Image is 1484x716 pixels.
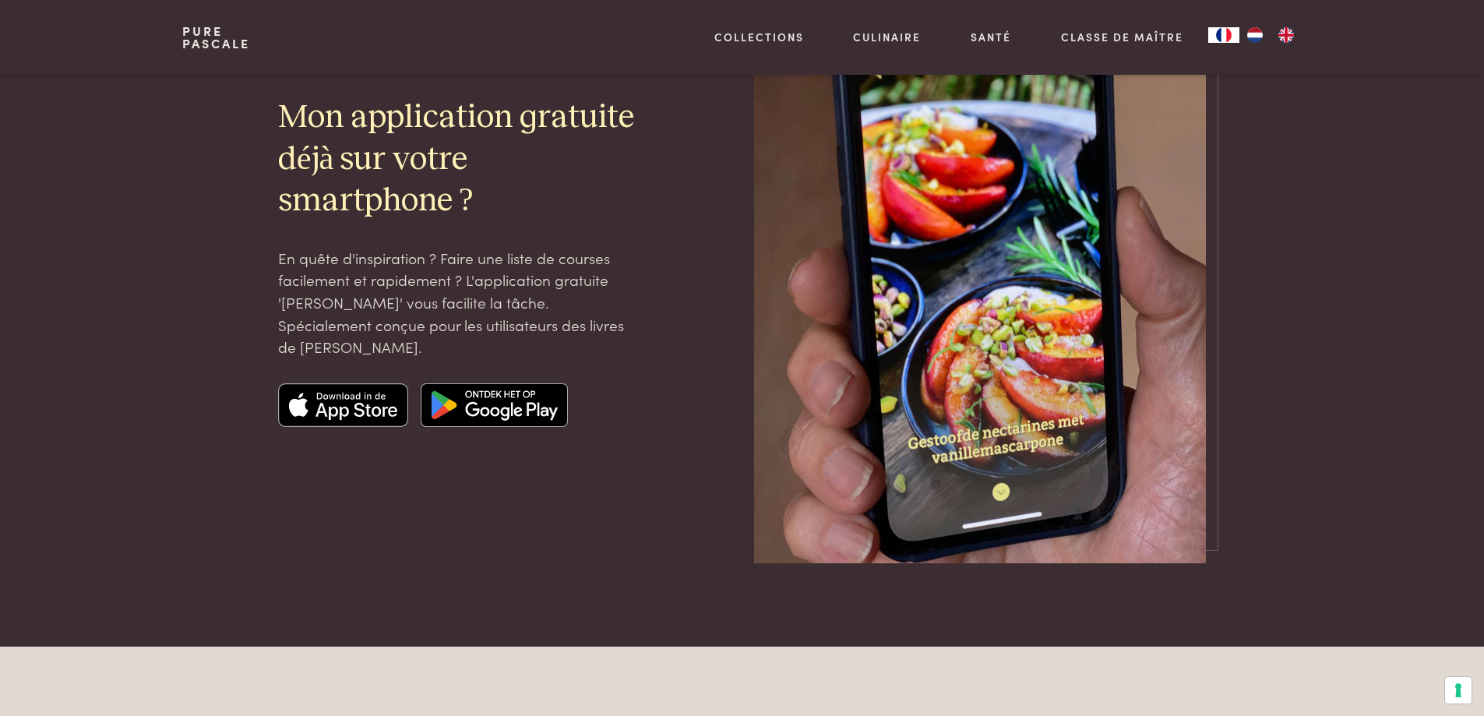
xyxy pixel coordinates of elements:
[1239,27,1271,43] a: NL
[1061,29,1183,45] a: Classe de maître
[853,29,921,45] a: Culinaire
[421,383,568,427] img: Google app store
[1208,27,1302,43] aside: Language selected: Français
[278,383,409,427] img: Apple app store
[278,247,635,358] p: En quête d'inspiration ? Faire une liste de courses facilement et rapidement ? L'application grat...
[278,97,635,221] h2: Mon application gratuite déjà sur votre smartphone ?
[1208,27,1239,43] a: FR
[971,29,1011,45] a: Santé
[1239,27,1302,43] ul: Language list
[1208,27,1239,43] div: Language
[1271,27,1302,43] a: EN
[1445,677,1472,704] button: Vos préférences en matière de consentement pour les technologies de suivi
[182,25,250,50] a: PurePascale
[714,29,804,45] a: Collections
